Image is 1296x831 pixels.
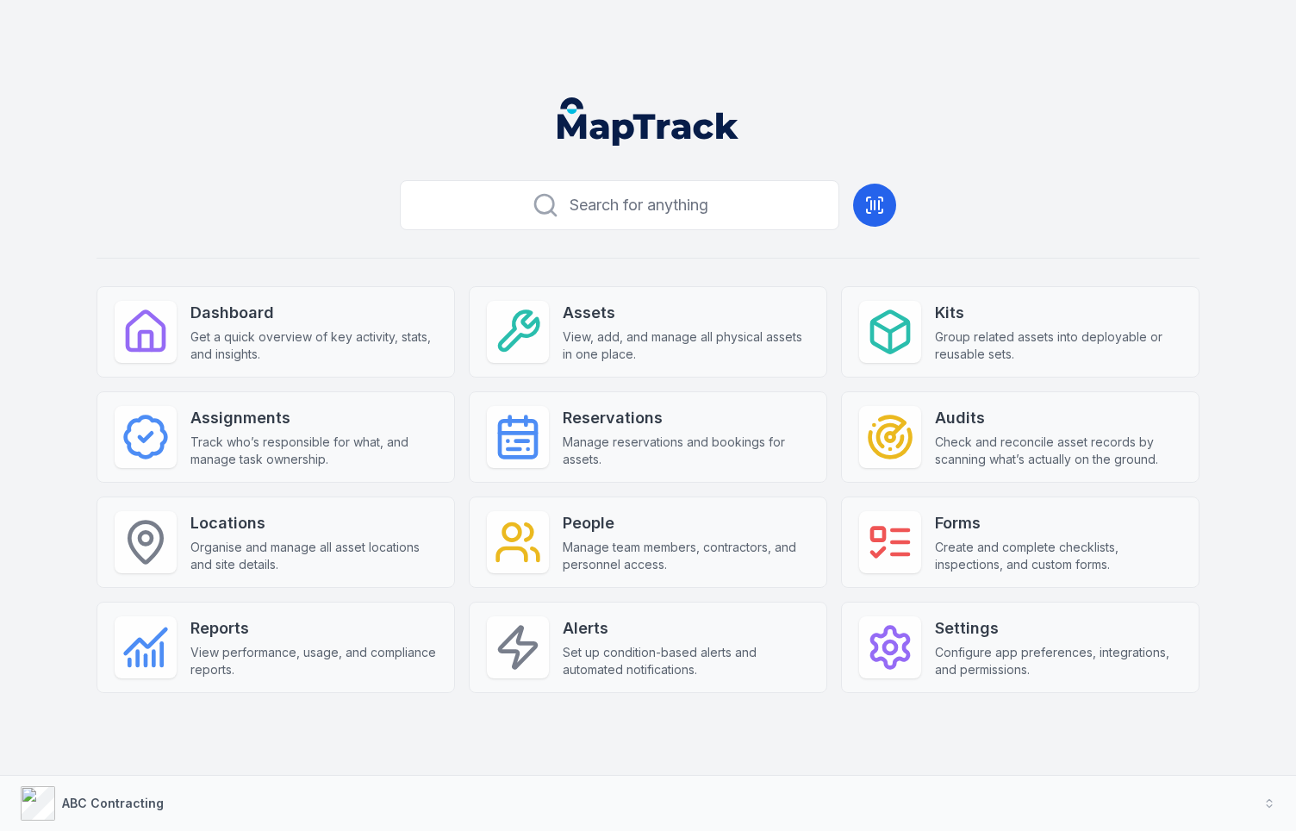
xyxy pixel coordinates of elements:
span: Get a quick overview of key activity, stats, and insights. [190,328,437,363]
span: Configure app preferences, integrations, and permissions. [935,644,1181,678]
a: AlertsSet up condition-based alerts and automated notifications. [469,602,827,693]
span: Manage reservations and bookings for assets. [563,434,809,468]
strong: Assets [563,301,809,325]
strong: Assignments [190,406,437,430]
a: ReportsView performance, usage, and compliance reports. [97,602,455,693]
a: FormsCreate and complete checklists, inspections, and custom forms. [841,497,1199,588]
strong: Locations [190,511,437,535]
strong: Kits [935,301,1181,325]
strong: People [563,511,809,535]
span: Create and complete checklists, inspections, and custom forms. [935,539,1181,573]
a: ReservationsManage reservations and bookings for assets. [469,391,827,483]
span: Track who’s responsible for what, and manage task ownership. [190,434,437,468]
nav: Global [530,97,766,146]
strong: Forms [935,511,1181,535]
span: Manage team members, contractors, and personnel access. [563,539,809,573]
span: Group related assets into deployable or reusable sets. [935,328,1181,363]
a: AssignmentsTrack who’s responsible for what, and manage task ownership. [97,391,455,483]
strong: ABC Contracting [62,796,164,810]
span: View performance, usage, and compliance reports. [190,644,437,678]
strong: Settings [935,616,1181,640]
span: Check and reconcile asset records by scanning what’s actually on the ground. [935,434,1181,468]
strong: Reports [190,616,437,640]
a: PeopleManage team members, contractors, and personnel access. [469,497,827,588]
span: View, add, and manage all physical assets in one place. [563,328,809,363]
strong: Reservations [563,406,809,430]
a: LocationsOrganise and manage all asset locations and site details. [97,497,455,588]
strong: Alerts [563,616,809,640]
a: DashboardGet a quick overview of key activity, stats, and insights. [97,286,455,378]
span: Organise and manage all asset locations and site details. [190,539,437,573]
strong: Dashboard [190,301,437,325]
span: Search for anything [570,193,708,217]
a: AssetsView, add, and manage all physical assets in one place. [469,286,827,378]
strong: Audits [935,406,1181,430]
a: AuditsCheck and reconcile asset records by scanning what’s actually on the ground. [841,391,1199,483]
span: Set up condition-based alerts and automated notifications. [563,644,809,678]
a: SettingsConfigure app preferences, integrations, and permissions. [841,602,1199,693]
a: KitsGroup related assets into deployable or reusable sets. [841,286,1199,378]
button: Search for anything [400,180,839,230]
